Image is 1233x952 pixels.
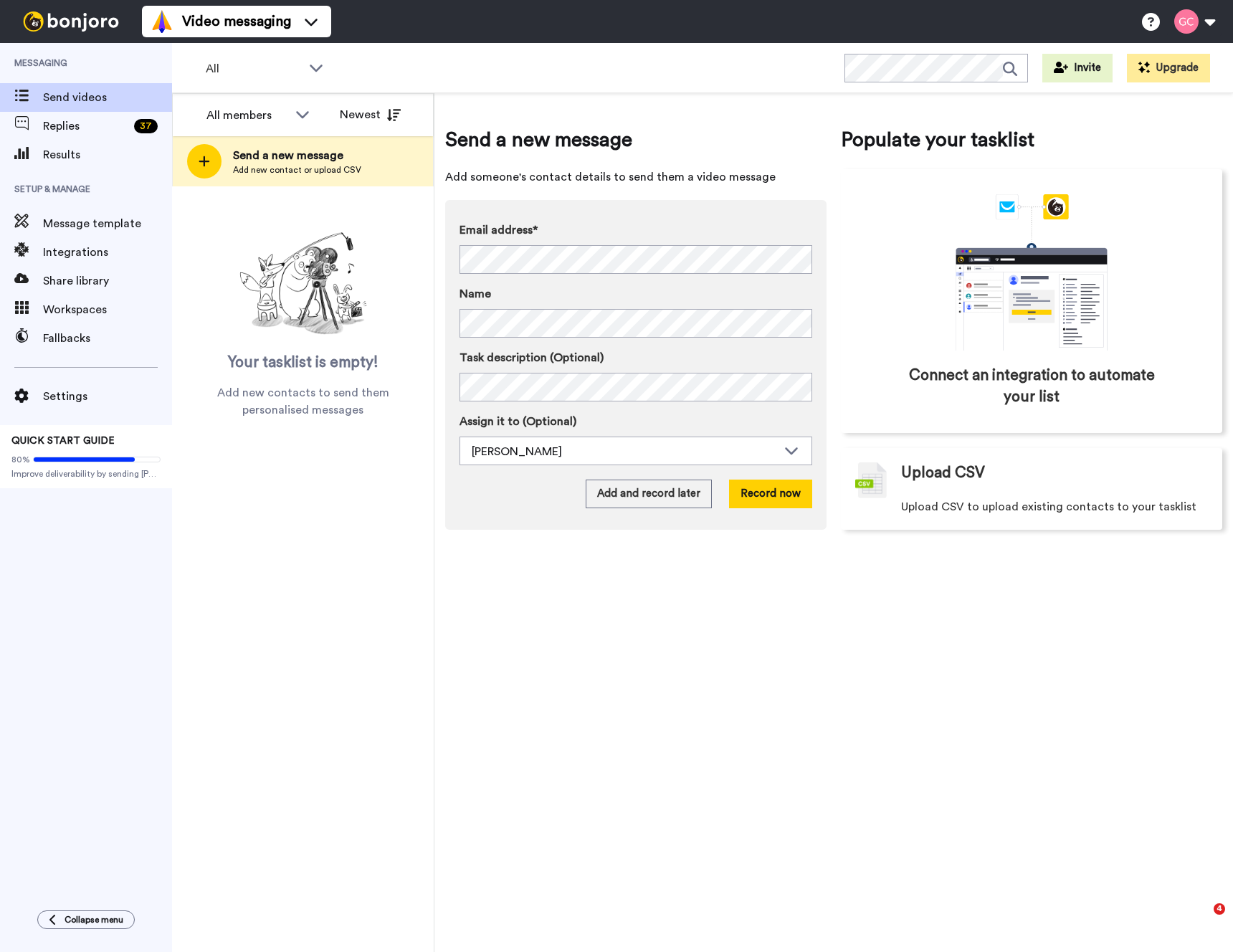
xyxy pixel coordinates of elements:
span: 80% [11,454,30,465]
span: Connect an integration to automate your list [902,365,1161,408]
div: [PERSON_NAME] [472,443,777,460]
button: Newest [329,100,411,129]
button: Record now [729,480,812,508]
span: Send a new message [445,125,827,154]
span: Video messaging [182,11,291,32]
img: csv-grey.png [855,462,887,498]
span: Upload CSV to upload existing contacts to your tasklist [901,498,1196,515]
label: Email address* [460,222,812,239]
span: Send videos [43,89,172,106]
span: Name [460,285,491,303]
label: Assign it to (Optional) [460,413,812,430]
button: Upgrade [1127,54,1210,82]
div: 37 [134,119,158,133]
span: All [206,60,302,77]
span: Fallbacks [43,330,172,347]
div: animation [924,194,1139,351]
span: Your tasklist is empty! [228,352,379,373]
span: Collapse menu [65,914,123,925]
img: ready-set-action.png [232,227,375,341]
span: 4 [1214,903,1225,915]
span: Integrations [43,244,172,261]
span: Upload CSV [901,462,985,484]
div: All members [206,107,288,124]
span: Replies [43,118,128,135]
span: Add someone's contact details to send them a video message [445,168,827,186]
img: bj-logo-header-white.svg [17,11,125,32]
span: Workspaces [43,301,172,318]
label: Task description (Optional) [460,349,812,366]
span: Improve deliverability by sending [PERSON_NAME]’s from your own email [11,468,161,480]
span: Share library [43,272,172,290]
button: Add and record later [586,480,712,508]
span: Message template [43,215,172,232]
span: Results [43,146,172,163]
span: Settings [43,388,172,405]
button: Invite [1042,54,1113,82]
span: Add new contacts to send them personalised messages [194,384,412,419]
span: Add new contact or upload CSV [233,164,361,176]
span: QUICK START GUIDE [11,436,115,446]
span: Populate your tasklist [841,125,1222,154]
span: Send a new message [233,147,361,164]
button: Collapse menu [37,910,135,929]
iframe: Intercom live chat [1184,903,1219,938]
img: vm-color.svg [151,10,173,33]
